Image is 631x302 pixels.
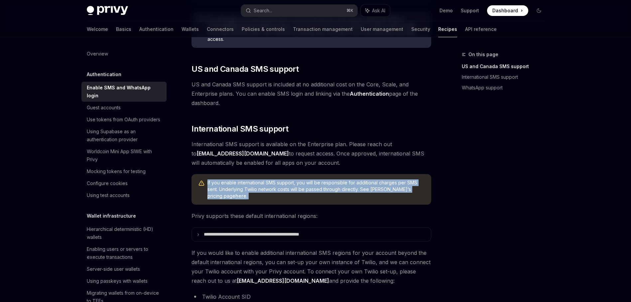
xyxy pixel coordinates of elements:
a: Enable SMS and WhatsApp login [81,82,167,102]
img: dark logo [87,6,128,15]
a: [EMAIL_ADDRESS][DOMAIN_NAME] [196,150,289,157]
div: Use tokens from OAuth providers [87,116,160,124]
a: Server-side user wallets [81,263,167,275]
a: Using test accounts [81,189,167,201]
a: User management [361,21,403,37]
div: Worldcoin Mini App SIWE with Privy [87,148,163,163]
div: Enable SMS and WhatsApp login [87,84,163,100]
a: Basics [116,21,131,37]
span: If you enable international SMS support, you will be responsible for additional charges per SMS s... [207,179,425,199]
div: Using passkeys with wallets [87,277,148,285]
div: Overview [87,50,108,58]
a: Hierarchical deterministic (HD) wallets [81,223,167,243]
a: International SMS support [462,72,550,82]
a: Enabling users or servers to execute transactions [81,243,167,263]
strong: Authentication [350,90,389,97]
a: Welcome [87,21,108,37]
a: Use tokens from OAuth providers [81,114,167,126]
li: Twilio Account SID [191,292,431,301]
a: US and Canada SMS support [462,61,550,72]
span: Dashboard [492,7,518,14]
div: Configure cookies [87,179,128,187]
span: US and Canada SMS support [191,64,299,74]
a: Authentication [139,21,174,37]
a: Using passkeys with wallets [81,275,167,287]
span: International SMS support [191,124,288,134]
a: Dashboard [487,5,528,16]
button: Toggle dark mode [534,5,544,16]
span: International SMS support is available on the Enterprise plan. Please reach out to to request acc... [191,140,431,167]
a: Wallets [182,21,199,37]
a: API reference [465,21,497,37]
a: Worldcoin Mini App SIWE with Privy [81,146,167,165]
span: ⌘ K [346,8,353,13]
a: Connectors [207,21,234,37]
a: Overview [81,48,167,60]
div: Guest accounts [87,104,121,112]
a: Support [461,7,479,14]
svg: Warning [198,180,205,187]
a: Configure cookies [81,177,167,189]
span: US and Canada SMS support is included at no additional cost on the Core, Scale, and Enterprise pl... [191,80,431,108]
a: WhatsApp support [462,82,550,93]
div: Using test accounts [87,191,130,199]
a: Security [411,21,430,37]
h5: Wallet infrastructure [87,212,136,220]
div: Using Supabase as an authentication provider [87,128,163,144]
button: Ask AI [361,5,390,17]
div: Enabling users or servers to execute transactions [87,245,163,261]
a: Demo [440,7,453,14]
h5: Authentication [87,70,121,78]
a: Guest accounts [81,102,167,114]
div: Search... [254,7,272,15]
a: Transaction management [293,21,353,37]
span: Ask AI [372,7,385,14]
a: Using Supabase as an authentication provider [81,126,167,146]
a: Policies & controls [242,21,285,37]
a: [EMAIL_ADDRESS][DOMAIN_NAME] [237,277,329,284]
button: Search...⌘K [241,5,357,17]
span: Privy supports these default international regions: [191,211,431,221]
div: Server-side user wallets [87,265,140,273]
div: Hierarchical deterministic (HD) wallets [87,225,163,241]
span: On this page [468,50,498,58]
div: Mocking tokens for testing [87,167,146,175]
span: If you would like to enable additional international SMS regions for your account beyond the defa... [191,248,431,285]
a: Recipes [438,21,457,37]
a: here [235,193,246,199]
a: Mocking tokens for testing [81,165,167,177]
